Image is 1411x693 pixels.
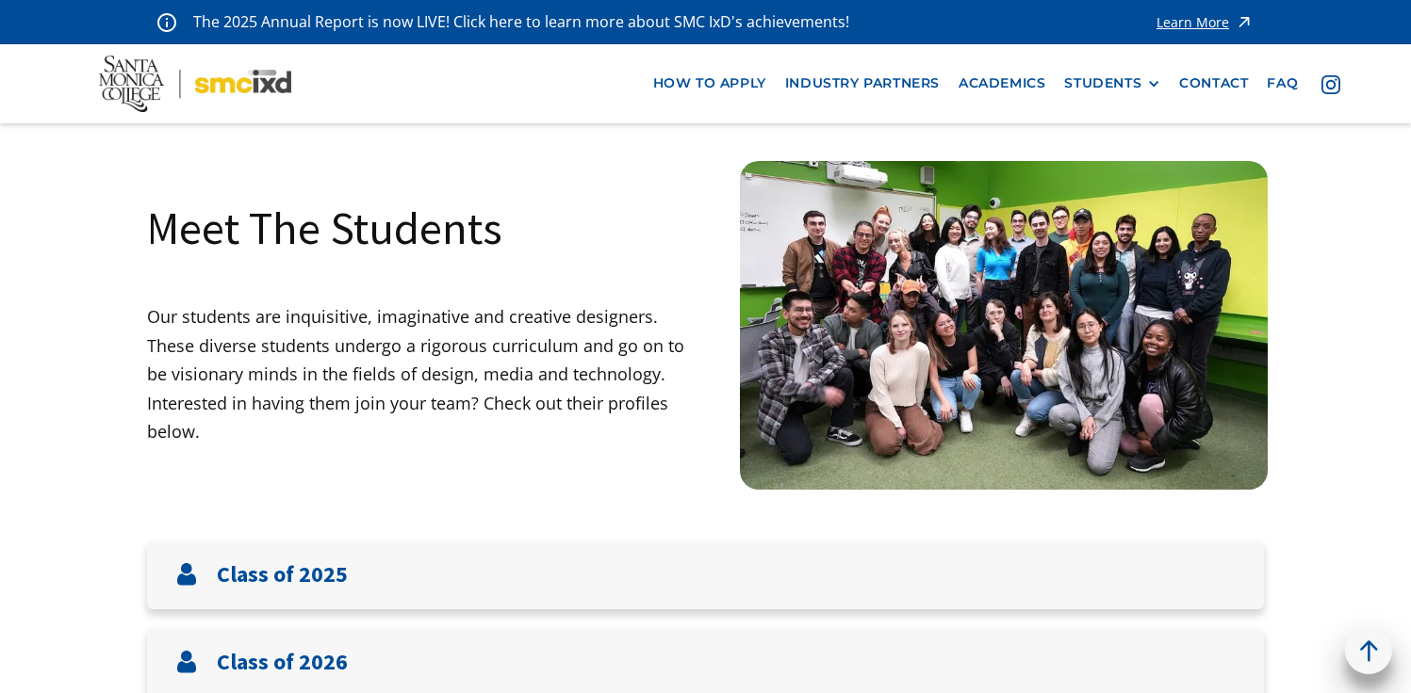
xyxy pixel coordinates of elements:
[1345,627,1392,674] a: back to top
[1257,66,1307,101] a: faq
[217,561,348,588] h3: Class of 2025
[776,66,949,101] a: industry partners
[1321,75,1340,94] img: icon - instagram
[175,651,198,673] img: User icon
[175,563,198,586] img: User icon
[1235,9,1254,35] img: icon - arrow - alert
[99,56,291,112] img: Santa Monica College - SMC IxD logo
[1157,9,1254,35] a: Learn More
[644,66,776,101] a: how to apply
[147,302,706,446] p: Our students are inquisitive, imaginative and creative designers. These diverse students undergo ...
[217,649,348,676] h3: Class of 2026
[949,66,1055,101] a: Academics
[147,199,502,257] h1: Meet The Students
[1170,66,1257,101] a: contact
[1064,75,1160,91] div: STUDENTS
[157,12,176,32] img: icon - information - alert
[1157,16,1229,29] div: Learn More
[193,9,851,35] p: The 2025 Annual Report is now LIVE! Click here to learn more about SMC IxD's achievements!
[740,161,1268,490] img: Santa Monica College IxD Students engaging with industry
[1064,75,1141,91] div: STUDENTS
